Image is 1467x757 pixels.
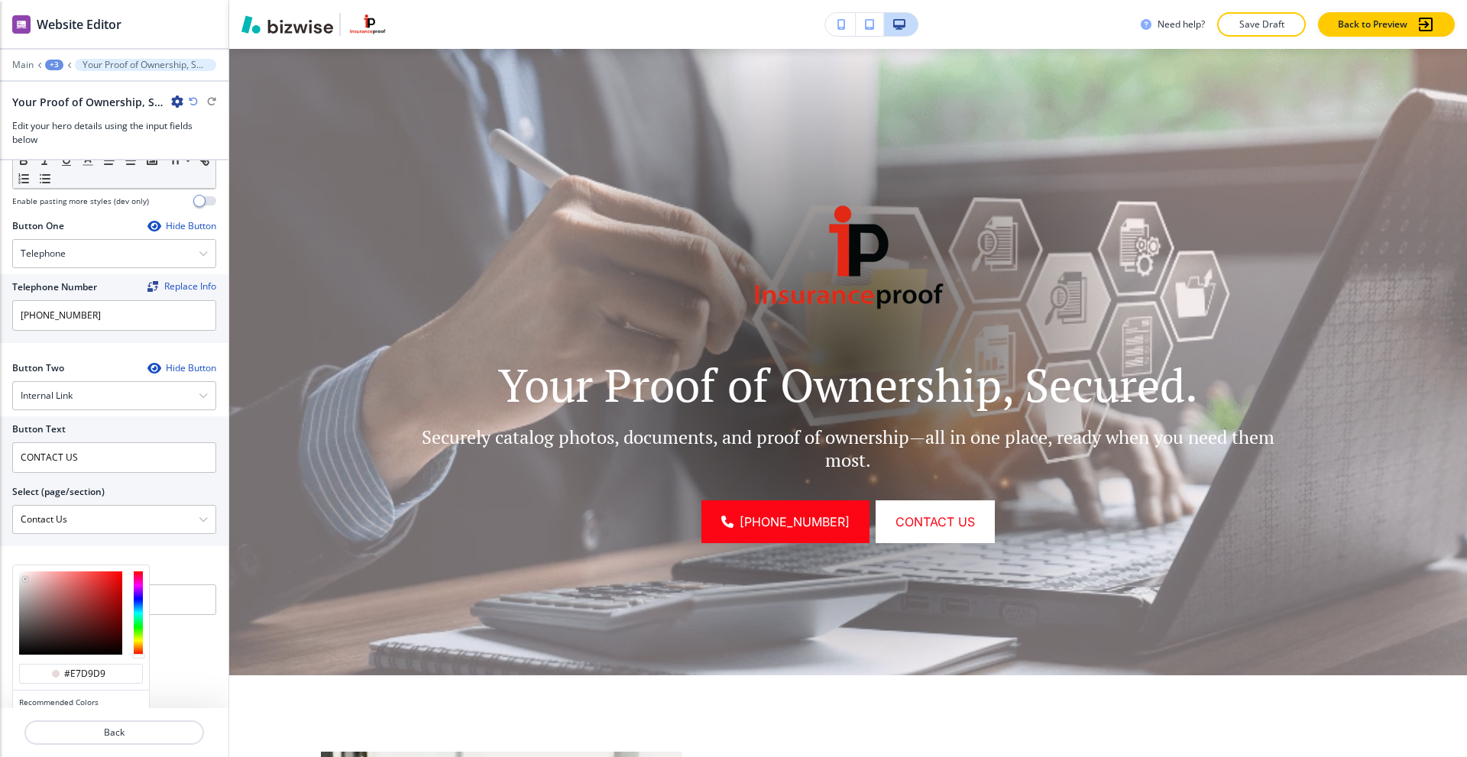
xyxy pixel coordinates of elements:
h2: Your Proof of Ownership, Secured. [12,94,165,110]
h3: Edit your hero details using the input fields below [12,119,216,147]
p: Back [26,726,202,739]
h3: Need help? [1158,18,1205,31]
h2: Select (page/section) [12,485,105,499]
div: Replace Info [147,281,216,292]
h2: Any Color (dev only, be careful!) [12,565,149,578]
input: Manual Input [13,506,199,532]
button: Back [24,720,204,745]
h2: Website Editor [37,15,121,34]
button: Hide Button [147,362,216,374]
button: Save Draft [1217,12,1306,37]
p: Back to Preview [1338,18,1407,31]
button: CONTACT US [876,500,995,543]
span: CONTACT US [895,513,975,531]
h2: Button Two [12,361,64,375]
h2: Button One [12,219,64,233]
input: Ex. 561-222-1111 [12,300,216,331]
a: [PHONE_NUMBER] [701,500,870,543]
h4: Recommended Colors [19,697,143,708]
button: Your Proof of Ownership, Secured. [75,59,216,71]
img: Hero Logo [733,182,963,335]
h2: Telephone Number [12,280,97,294]
h4: Internal Link [21,389,73,403]
img: Banner Image [229,49,1467,675]
h4: Telephone [21,247,66,260]
p: Save Draft [1237,18,1286,31]
img: Bizwise Logo [241,15,333,34]
button: Main [12,60,34,70]
img: Your Logo [347,13,388,36]
button: Hide Button [147,220,216,232]
p: Your Proof of Ownership, Secured. [83,60,209,70]
p: Securely catalog photos, documents, and proof of ownership—all in one place, ready when you need ... [408,425,1288,471]
button: Back to Preview [1318,12,1455,37]
img: editor icon [12,15,31,34]
img: Replace [147,281,158,292]
h4: Enable pasting more styles (dev only) [12,196,149,207]
span: Find and replace this information across Bizwise [147,281,216,293]
h2: Button Text [12,422,66,436]
span: [PHONE_NUMBER] [740,513,850,531]
p: Your Proof of Ownership, Secured. [408,357,1288,412]
button: +3 [45,60,63,70]
button: ReplaceReplace Info [147,281,216,292]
